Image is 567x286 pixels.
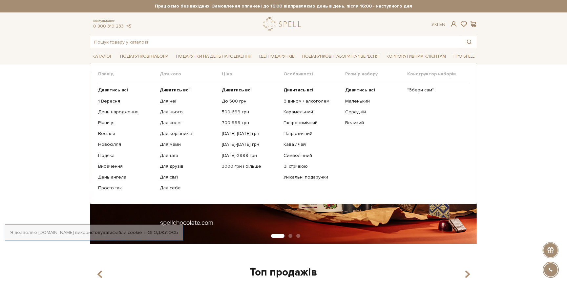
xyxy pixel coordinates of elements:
[98,120,155,126] a: Річниця
[90,266,477,279] div: Топ продажів
[222,131,279,137] a: [DATE]-[DATE] грн
[222,120,279,126] a: 700-999 грн
[98,87,128,93] b: Дивитись всі
[283,71,345,77] span: Особливості
[462,36,477,48] button: Пошук товару у каталозі
[407,87,464,93] a: "Збери сам"
[222,71,283,77] span: Ціна
[160,87,190,93] b: Дивитись всі
[222,87,252,93] b: Дивитись всі
[283,87,313,93] b: Дивитись всі
[160,153,217,159] a: Для тата
[90,51,115,62] a: Каталог
[173,51,254,62] a: Подарунки на День народження
[5,230,183,236] div: Я дозволяю [DOMAIN_NAME] використовувати
[160,185,217,191] a: Для себе
[160,71,221,77] span: Для кого
[283,131,340,137] a: Патріотичний
[345,71,407,77] span: Розмір набору
[283,120,340,126] a: Гастрономічний
[160,163,217,169] a: Для друзів
[98,153,155,159] a: Подяка
[98,185,155,191] a: Просто так
[160,87,217,93] a: Дивитись всі
[98,142,155,147] a: Новосілля
[90,63,477,204] div: Каталог
[160,131,217,137] a: Для керівників
[296,234,300,238] button: Carousel Page 3
[283,98,340,104] a: З вином / алкоголем
[90,233,477,239] div: Carousel Pagination
[160,109,217,115] a: Для нього
[222,153,279,159] a: [DATE]-2999 грн
[125,23,132,29] a: telegram
[160,98,217,104] a: Для неї
[222,142,279,147] a: [DATE]-[DATE] грн
[283,142,340,147] a: Кава / чай
[283,174,340,180] a: Унікальні подарунки
[345,120,402,126] a: Великий
[160,174,217,180] a: Для сім'ї
[257,51,297,62] a: Ідеї подарунків
[345,87,402,93] a: Дивитись всі
[144,230,178,236] a: Погоджуюсь
[271,234,284,238] button: Carousel Page 1 (Current Slide)
[222,98,279,104] a: До 500 грн
[222,163,279,169] a: 3000 грн і більше
[283,153,340,159] a: Символічний
[98,109,155,115] a: День народження
[98,174,155,180] a: День ангела
[98,163,155,169] a: Вибачення
[384,51,449,62] a: Корпоративним клієнтам
[93,23,124,29] a: 0 800 319 233
[90,3,477,9] strong: Працюємо без вихідних. Замовлення оплачені до 16:00 відправляємо день в день, після 16:00 - насту...
[98,98,155,104] a: 1 Вересня
[283,109,340,115] a: Карамельний
[90,36,462,48] input: Пошук товару у каталозі
[345,87,375,93] b: Дивитись всі
[345,109,402,115] a: Середній
[117,51,171,62] a: Подарункові набори
[222,87,279,93] a: Дивитись всі
[283,87,340,93] a: Дивитись всі
[439,22,445,27] a: En
[300,51,381,62] a: Подарункові набори на 1 Вересня
[431,22,445,28] div: Ук
[451,51,477,62] a: Про Spell
[437,22,438,27] span: |
[112,230,142,235] a: файли cookie
[160,142,217,147] a: Для мами
[222,109,279,115] a: 500-699 грн
[98,87,155,93] a: Дивитись всі
[263,17,304,31] a: logo
[283,163,340,169] a: Зі стрічкою
[98,71,160,77] span: Привід
[98,131,155,137] a: Весілля
[288,234,292,238] button: Carousel Page 2
[93,19,132,23] span: Консультація:
[407,71,469,77] span: Конструктор наборів
[345,98,402,104] a: Маленький
[160,120,217,126] a: Для колег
